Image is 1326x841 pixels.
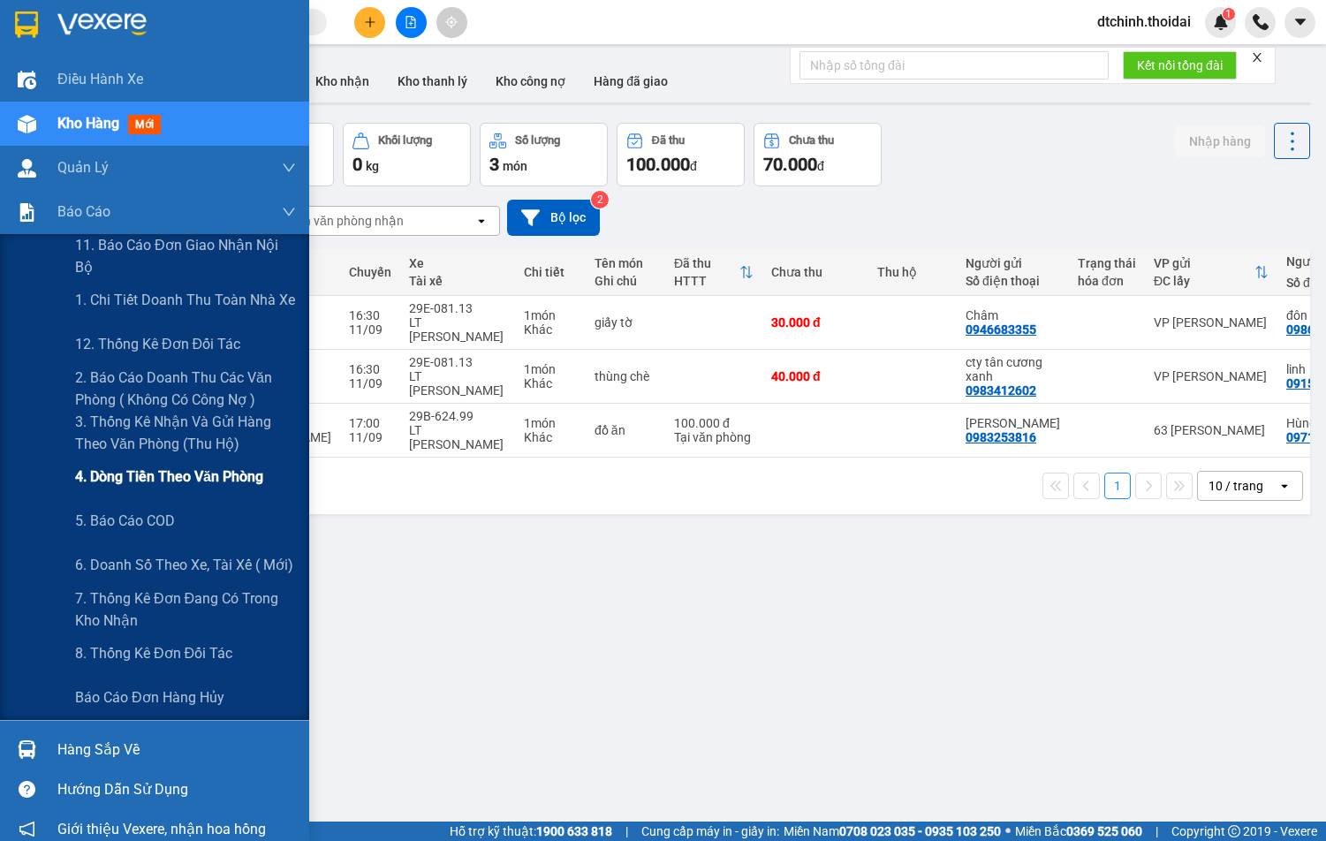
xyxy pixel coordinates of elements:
[617,123,745,186] button: Đã thu100.000đ
[57,68,143,90] span: Điều hành xe
[1145,249,1277,296] th: Toggle SortBy
[409,355,506,369] div: 29E-081.13
[409,274,506,288] div: Tài xế
[839,824,1001,838] strong: 0708 023 035 - 0935 103 250
[409,409,506,423] div: 29B-624.99
[349,265,391,279] div: Chuyến
[595,315,656,330] div: giấy tờ
[524,430,577,444] div: Khác
[1015,822,1142,841] span: Miền Bắc
[343,123,471,186] button: Khối lượng0kg
[349,376,391,390] div: 11/09
[625,822,628,841] span: |
[536,824,612,838] strong: 1900 633 818
[75,466,263,488] span: 4. Dòng tiền theo văn phòng
[1223,8,1235,20] sup: 1
[349,362,391,376] div: 16:30
[1078,256,1136,270] div: Trạng thái
[674,274,739,288] div: HTTT
[1154,256,1254,270] div: VP gửi
[1253,14,1269,30] img: phone-icon
[409,315,506,344] div: LT [PERSON_NAME]
[665,249,762,296] th: Toggle SortBy
[1154,274,1254,288] div: ĐC lấy
[591,191,609,208] sup: 2
[18,203,36,222] img: solution-icon
[352,154,362,175] span: 0
[966,430,1036,444] div: 0983253816
[595,423,656,437] div: đồ ăn
[1078,274,1136,288] div: hóa đơn
[524,265,577,279] div: Chi tiết
[409,423,506,451] div: LT [PERSON_NAME]
[282,205,296,219] span: down
[1154,369,1269,383] div: VP [PERSON_NAME]
[75,554,293,576] span: 6. Doanh số theo xe, tài xế ( mới)
[1066,824,1142,838] strong: 0369 525 060
[57,115,119,132] span: Kho hàng
[18,159,36,178] img: warehouse-icon
[75,289,295,311] span: 1. Chi tiết doanh thu toàn nhà xe
[128,115,161,134] span: mới
[626,154,690,175] span: 100.000
[57,737,296,763] div: Hàng sắp về
[966,383,1036,398] div: 0983412602
[754,123,882,186] button: Chưa thu70.000đ
[1083,11,1205,33] span: dtchinh.thoidai
[364,16,376,28] span: plus
[18,115,36,133] img: warehouse-icon
[409,369,506,398] div: LT [PERSON_NAME]
[595,274,656,288] div: Ghi chú
[1156,822,1158,841] span: |
[674,416,754,430] div: 100.000 đ
[450,822,612,841] span: Hỗ trợ kỹ thuật:
[1104,473,1131,499] button: 1
[966,308,1060,322] div: Châm
[966,416,1060,430] div: Đặng Ngọc Thịnh
[674,430,754,444] div: Tại văn phòng
[301,60,383,102] button: Kho nhận
[378,134,432,147] div: Khối lượng
[349,308,391,322] div: 16:30
[349,416,391,430] div: 17:00
[282,161,296,175] span: down
[480,123,608,186] button: Số lượng3món
[877,265,948,279] div: Thu hộ
[489,154,499,175] span: 3
[966,322,1036,337] div: 0946683355
[784,822,1001,841] span: Miền Nam
[515,134,560,147] div: Số lượng
[75,686,224,708] span: Báo cáo đơn hàng hủy
[1123,51,1237,80] button: Kết nối tổng đài
[641,822,779,841] span: Cung cấp máy in - giấy in:
[652,134,685,147] div: Đã thu
[349,322,391,337] div: 11/09
[409,301,506,315] div: 29E-081.13
[524,416,577,430] div: 1 món
[75,411,296,455] span: 3. Thống kê nhận và gửi hàng theo văn phòng (thu hộ)
[966,355,1060,383] div: cty tân cương xanh
[282,212,404,230] div: Chọn văn phòng nhận
[1154,423,1269,437] div: 63 [PERSON_NAME]
[75,642,232,664] span: 8. Thống kê đơn đối tác
[595,369,656,383] div: thùng chè
[366,159,379,173] span: kg
[481,60,580,102] button: Kho công nợ
[690,159,697,173] span: đ
[19,821,35,837] span: notification
[1209,477,1263,495] div: 10 / trang
[1154,315,1269,330] div: VP [PERSON_NAME]
[817,159,824,173] span: đ
[1228,825,1240,837] span: copyright
[383,60,481,102] button: Kho thanh lý
[405,16,417,28] span: file-add
[524,376,577,390] div: Khác
[396,7,427,38] button: file-add
[1175,125,1265,157] button: Nhập hàng
[1005,828,1011,835] span: ⚪️
[57,818,266,840] span: Giới thiệu Vexere, nhận hoa hồng
[771,265,860,279] div: Chưa thu
[15,11,38,38] img: logo-vxr
[966,274,1060,288] div: Số điện thoại
[75,234,296,278] span: 11. Báo cáo đơn giao nhận nội bộ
